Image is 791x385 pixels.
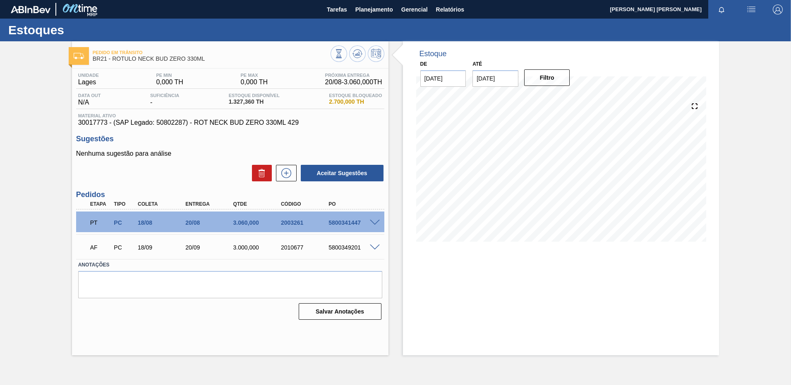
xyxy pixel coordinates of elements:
input: dd/mm/yyyy [472,70,518,87]
span: 0,000 TH [240,78,268,86]
div: PO [326,201,380,207]
img: Logout [773,5,783,14]
div: N/A [76,93,103,106]
div: 3.000,000 [231,244,285,251]
p: Nenhuma sugestão para análise [76,150,384,157]
label: Anotações [78,259,382,271]
div: Tipo [112,201,137,207]
div: 20/09/2025 [183,244,237,251]
label: Até [472,61,482,67]
button: Programar Estoque [368,45,384,62]
input: dd/mm/yyyy [420,70,466,87]
p: AF [90,244,111,251]
span: 30017773 - (SAP Legado: 50802287) - ROT NECK BUD ZERO 330ML 429 [78,119,382,126]
span: Unidade [78,73,99,78]
span: Planejamento [355,5,393,14]
span: Material ativo [78,113,382,118]
span: Suficiência [150,93,179,98]
span: PE MIN [156,73,183,78]
span: 1.327,360 TH [229,99,280,105]
span: Pedido em Trânsito [93,50,331,55]
span: 0,000 TH [156,78,183,86]
span: 2.700,000 TH [329,99,382,105]
button: Atualizar Gráfico [349,45,366,62]
div: 18/09/2025 [136,244,189,251]
div: Código [279,201,332,207]
button: Notificações [708,4,735,15]
label: De [420,61,427,67]
div: Qtde [231,201,285,207]
span: Tarefas [327,5,347,14]
div: Estoque [419,50,447,58]
div: - [148,93,181,106]
h3: Pedidos [76,190,384,199]
div: 5800341447 [326,219,380,226]
div: 2010677 [279,244,332,251]
div: 3.060,000 [231,219,285,226]
img: TNhmsLtSVTkK8tSr43FrP2fwEKptu5GPRR3wAAAABJRU5ErkJggg== [11,6,50,13]
span: Relatórios [436,5,464,14]
div: Pedido em Trânsito [88,214,113,232]
div: Aceitar Sugestões [297,164,384,182]
div: Nova sugestão [272,165,297,181]
div: Entrega [183,201,237,207]
span: Próxima Entrega [325,73,382,78]
button: Salvar Anotações [299,303,381,320]
img: Ícone [74,53,84,59]
div: Aguardando Faturamento [88,238,113,257]
span: 20/08 - 3.060,000 TH [325,78,382,86]
span: Lages [78,78,99,86]
span: Estoque Disponível [229,93,280,98]
span: Estoque Bloqueado [329,93,382,98]
h3: Sugestões [76,135,384,143]
span: PE MAX [240,73,268,78]
span: BR21 - RÓTULO NECK BUD ZERO 330ML [93,56,331,62]
span: Gerencial [401,5,428,14]
div: Coleta [136,201,189,207]
p: PT [90,219,111,226]
button: Visão Geral dos Estoques [331,45,347,62]
h1: Estoques [8,25,155,35]
div: 18/08/2025 [136,219,189,226]
div: 20/08/2025 [183,219,237,226]
img: userActions [746,5,756,14]
div: 2003261 [279,219,332,226]
div: 5800349201 [326,244,380,251]
div: Etapa [88,201,113,207]
button: Filtro [524,69,570,86]
div: Excluir Sugestões [248,165,272,181]
div: Pedido de Compra [112,219,137,226]
span: Data out [78,93,101,98]
button: Aceitar Sugestões [301,165,384,181]
div: Pedido de Compra [112,244,137,251]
